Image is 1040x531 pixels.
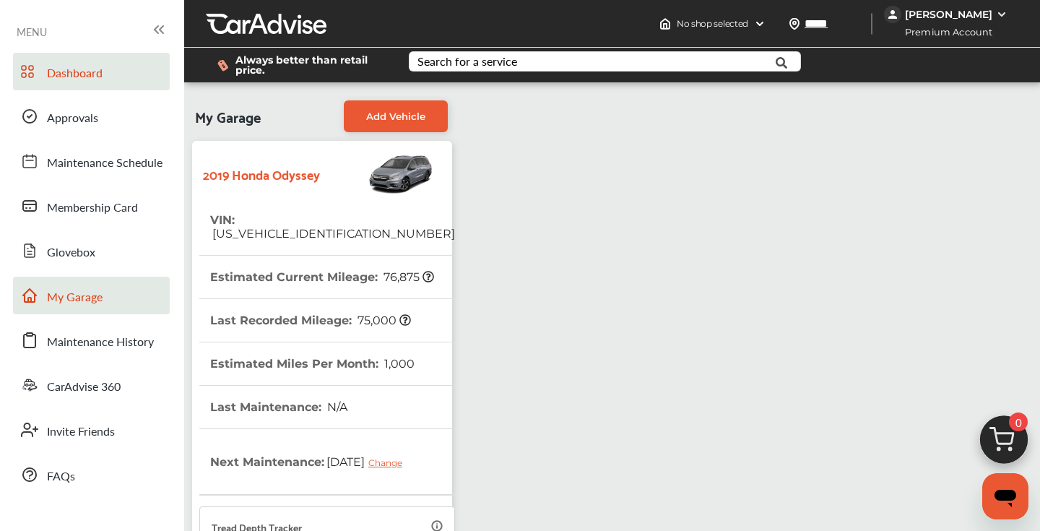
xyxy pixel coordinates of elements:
a: Approvals [13,98,170,135]
th: Last Recorded Mileage : [210,299,411,342]
img: Vehicle [320,148,434,199]
img: header-down-arrow.9dd2ce7d.svg [754,18,766,30]
span: 1,000 [382,357,415,371]
span: My Garage [47,288,103,307]
div: Change [368,457,409,468]
a: My Garage [13,277,170,314]
span: Dashboard [47,64,103,83]
span: Premium Account [885,25,1003,40]
a: Glovebox [13,232,170,269]
span: My Garage [195,100,261,132]
span: CarAdvise 360 [47,378,121,397]
img: WGsFRI8htEPBVLJbROoPRyZpYNWhNONpIPPETTm6eUC0GeLEiAAAAAElFTkSuQmCC [996,9,1007,20]
img: jVpblrzwTbfkPYzPPzSLxeg0AAAAASUVORK5CYII= [884,6,901,23]
span: Approvals [47,109,98,128]
span: Add Vehicle [366,111,425,122]
span: 75,000 [355,314,411,327]
span: [DATE] [324,444,413,480]
th: Next Maintenance : [210,429,413,494]
span: Membership Card [47,199,138,217]
a: CarAdvise 360 [13,366,170,404]
img: header-divider.bc55588e.svg [871,13,872,35]
a: Maintenance Schedule [13,142,170,180]
span: No shop selected [677,18,748,30]
th: Estimated Miles Per Month : [210,342,415,385]
a: Add Vehicle [344,100,448,132]
a: FAQs [13,456,170,493]
div: Search for a service [417,56,517,67]
span: Glovebox [47,243,95,262]
div: [PERSON_NAME] [905,8,992,21]
span: MENU [17,26,47,38]
span: Invite Friends [47,423,115,441]
img: cart_icon.3d0951e8.svg [969,409,1039,478]
a: Invite Friends [13,411,170,449]
iframe: Button to launch messaging window [982,473,1028,519]
span: FAQs [47,467,75,486]
th: VIN : [210,199,455,255]
a: Maintenance History [13,321,170,359]
a: Dashboard [13,53,170,90]
a: Membership Card [13,187,170,225]
span: N/A [325,400,347,414]
img: location_vector.a44bc228.svg [789,18,800,30]
span: Maintenance Schedule [47,154,162,173]
span: Maintenance History [47,333,154,352]
span: [US_VEHICLE_IDENTIFICATION_NUMBER] [210,227,455,241]
img: dollor_label_vector.a70140d1.svg [217,59,228,72]
th: Estimated Current Mileage : [210,256,434,298]
th: Last Maintenance : [210,386,347,428]
span: Always better than retail price. [235,55,386,75]
span: 76,875 [381,270,434,284]
strong: 2019 Honda Odyssey [203,163,320,185]
span: 0 [1009,413,1028,431]
img: header-home-logo.8d720a4f.svg [659,18,671,30]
